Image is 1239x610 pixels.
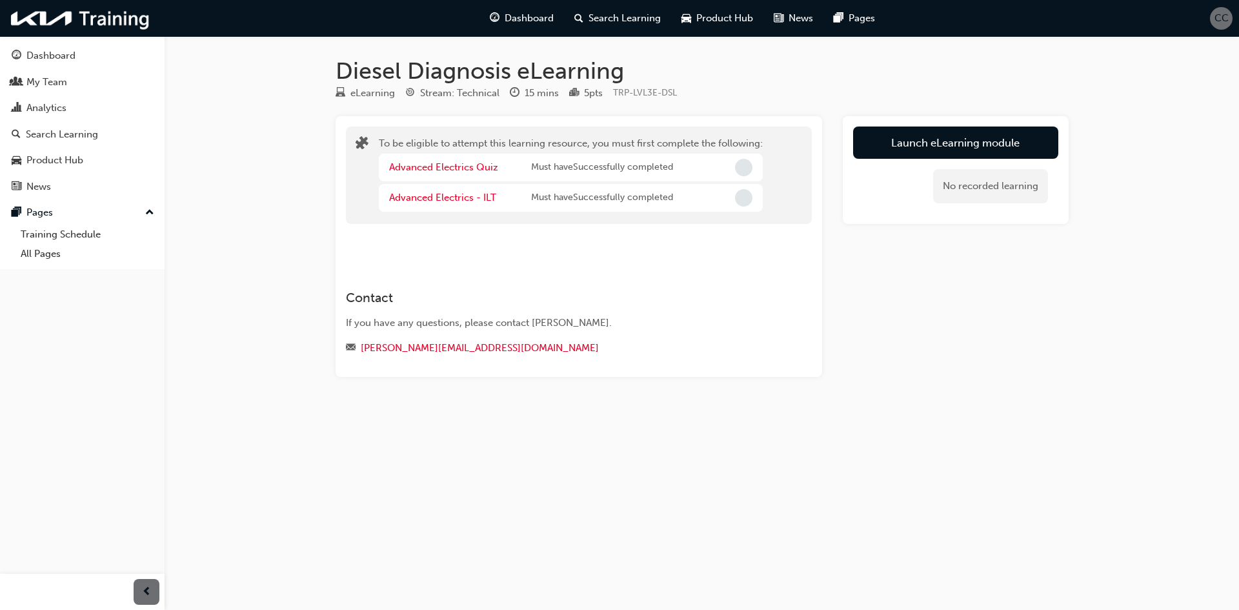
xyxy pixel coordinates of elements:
[336,85,395,101] div: Type
[26,179,51,194] div: News
[564,5,671,32] a: search-iconSearch Learning
[142,584,152,600] span: prev-icon
[510,85,559,101] div: Duration
[681,10,691,26] span: car-icon
[1214,11,1229,26] span: CC
[12,103,21,114] span: chart-icon
[479,5,564,32] a: guage-iconDashboard
[5,96,159,120] a: Analytics
[346,343,356,354] span: email-icon
[505,11,554,26] span: Dashboard
[5,148,159,172] a: Product Hub
[15,225,159,245] a: Training Schedule
[26,101,66,116] div: Analytics
[26,153,83,168] div: Product Hub
[336,88,345,99] span: learningResourceType_ELEARNING-icon
[490,10,499,26] span: guage-icon
[1210,7,1233,30] button: CC
[12,155,21,167] span: car-icon
[12,129,21,141] span: search-icon
[531,160,673,175] span: Must have Successfully completed
[336,57,1069,85] h1: Diesel Diagnosis eLearning
[15,244,159,264] a: All Pages
[853,127,1058,159] button: Launch eLearning module
[346,340,765,356] div: Email
[696,11,753,26] span: Product Hub
[346,290,765,305] h3: Contact
[569,88,579,99] span: podium-icon
[789,11,813,26] span: News
[735,159,752,176] span: Incomplete
[5,175,159,199] a: News
[26,48,76,63] div: Dashboard
[574,10,583,26] span: search-icon
[420,86,499,101] div: Stream: Technical
[145,205,154,221] span: up-icon
[823,5,885,32] a: pages-iconPages
[5,70,159,94] a: My Team
[613,87,677,98] span: Learning resource code
[774,10,783,26] span: news-icon
[5,44,159,68] a: Dashboard
[389,161,498,173] a: Advanced Electrics Quiz
[361,342,599,354] a: [PERSON_NAME][EMAIL_ADDRESS][DOMAIN_NAME]
[5,123,159,147] a: Search Learning
[584,86,603,101] div: 5 pts
[5,41,159,201] button: DashboardMy TeamAnalyticsSearch LearningProduct HubNews
[26,127,98,142] div: Search Learning
[346,316,765,330] div: If you have any questions, please contact [PERSON_NAME].
[5,201,159,225] button: Pages
[26,205,53,220] div: Pages
[735,189,752,207] span: Incomplete
[525,86,559,101] div: 15 mins
[763,5,823,32] a: news-iconNews
[379,136,763,214] div: To be eligible to attempt this learning resource, you must first complete the following:
[356,137,368,152] span: puzzle-icon
[26,75,67,90] div: My Team
[6,5,155,32] img: kia-training
[933,169,1048,203] div: No recorded learning
[834,10,843,26] span: pages-icon
[350,86,395,101] div: eLearning
[405,88,415,99] span: target-icon
[405,85,499,101] div: Stream
[389,192,496,203] a: Advanced Electrics - ILT
[12,181,21,193] span: news-icon
[569,85,603,101] div: Points
[531,190,673,205] span: Must have Successfully completed
[12,50,21,62] span: guage-icon
[12,207,21,219] span: pages-icon
[510,88,519,99] span: clock-icon
[849,11,875,26] span: Pages
[671,5,763,32] a: car-iconProduct Hub
[12,77,21,88] span: people-icon
[589,11,661,26] span: Search Learning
